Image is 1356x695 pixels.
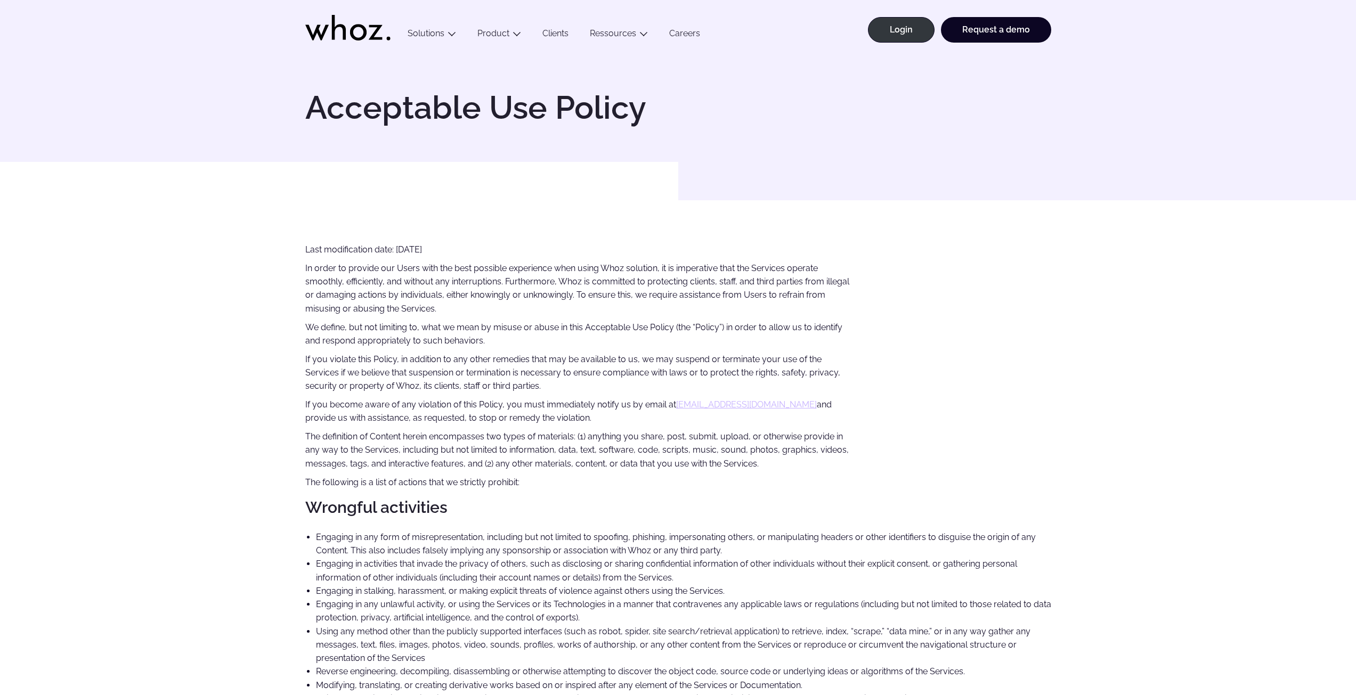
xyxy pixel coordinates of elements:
li: Engaging in any unlawful activity, or using the Services or its Technologies in a manner that con... [316,598,1051,625]
p: If you violate this Policy, in addition to any other remedies that may be available to us, we may... [305,353,851,393]
p: If you become aware of any violation of this Policy, you must immediately notify us by email at a... [305,398,851,425]
p: Last modification date: [DATE] [305,243,851,256]
li: Engaging in any form of misrepresentation, including but not limited to spoofing, phishing, imper... [316,530,1051,558]
a: Ressources [590,28,636,38]
p: The definition of Content herein encompasses two types of materials: (1) anything you share, post... [305,430,851,470]
a: Login [868,17,935,43]
h2: Wrongful activities [305,498,851,516]
a: Careers [659,28,711,43]
li: Reverse engineering, decompiling, disassembling or otherwise attempting to discover the object co... [316,665,1051,678]
li: Using any method other than the publicly supported interfaces (such as robot, spider, site search... [316,625,1051,665]
a: Product [477,28,509,38]
li: Modifying, translating, or creating derivative works based on or inspired after any element of th... [316,678,1051,692]
button: Product [467,28,532,43]
button: Solutions [397,28,467,43]
li: Engaging in activities that invade the privacy of others, such as disclosing or sharing confident... [316,557,1051,584]
p: We define, but not limiting to, what we mean by misuse or abuse in this Acceptable Use Policy (th... [305,321,851,348]
a: [EMAIL_ADDRESS][DOMAIN_NAME] [676,399,817,410]
p: The following is a list of actions that we strictly prohibit: [305,476,851,489]
a: Request a demo [941,17,1051,43]
button: Ressources [579,28,659,43]
h1: Acceptable Use Policy [305,92,673,124]
li: Engaging in stalking, harassment, or making explicit threats of violence against others using the... [316,584,1051,598]
p: In order to provide our Users with the best possible experience when using Whoz solution, it is i... [305,261,851,315]
a: Clients [532,28,579,43]
iframe: Chatbot [1286,625,1341,680]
